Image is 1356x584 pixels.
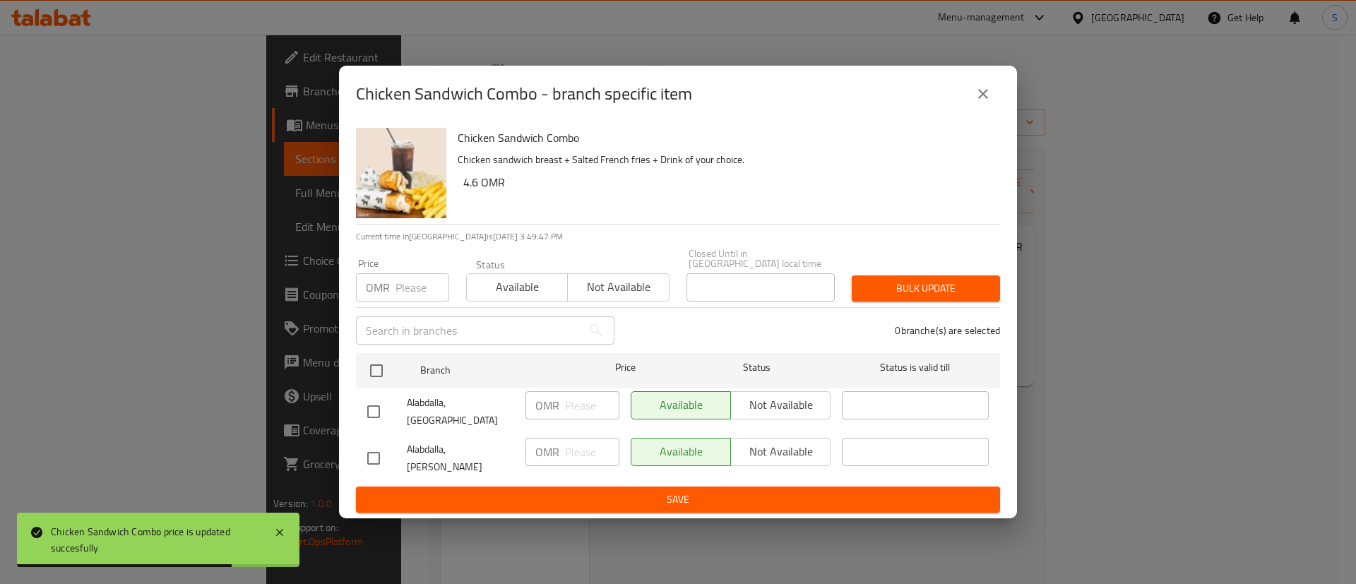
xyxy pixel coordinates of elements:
[966,77,1000,111] button: close
[535,443,559,460] p: OMR
[565,438,619,466] input: Please enter price
[458,128,989,148] h6: Chicken Sandwich Combo
[472,277,562,297] span: Available
[367,491,989,508] span: Save
[407,394,514,429] span: Alabdalla, [GEOGRAPHIC_DATA]
[356,316,582,345] input: Search in branches
[395,273,449,302] input: Please enter price
[356,230,1000,243] p: Current time in [GEOGRAPHIC_DATA] is [DATE] 3:49:47 PM
[458,151,989,169] p: Chicken sandwich breast + Salted French fries + Drink of your choice.
[863,280,989,297] span: Bulk update
[356,487,1000,513] button: Save
[895,323,1000,338] p: 0 branche(s) are selected
[578,359,672,376] span: Price
[51,524,260,556] div: Chicken Sandwich Combo price is updated succesfully
[420,362,567,379] span: Branch
[466,273,568,302] button: Available
[567,273,669,302] button: Not available
[852,275,1000,302] button: Bulk update
[573,277,663,297] span: Not available
[565,391,619,419] input: Please enter price
[463,172,989,192] h6: 4.6 OMR
[842,359,989,376] span: Status is valid till
[535,397,559,414] p: OMR
[366,279,390,296] p: OMR
[684,359,831,376] span: Status
[356,128,446,218] img: Chicken Sandwich Combo
[356,83,692,105] h2: Chicken Sandwich Combo - branch specific item
[407,441,514,476] span: Alabdalla, [PERSON_NAME]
